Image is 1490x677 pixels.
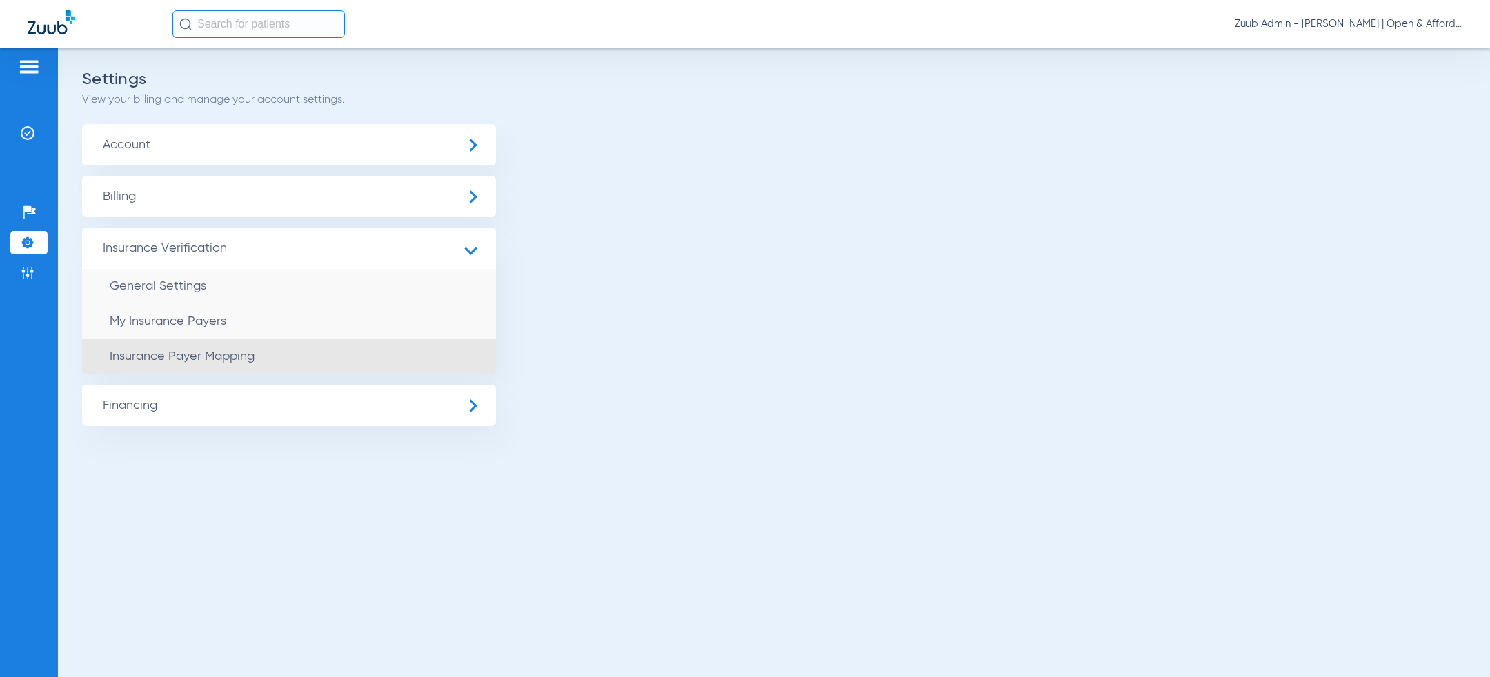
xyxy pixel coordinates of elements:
span: Insurance Payer Mapping [110,350,255,363]
span: General Settings [110,280,206,292]
span: Insurance Verification [82,228,496,269]
h2: Settings [82,72,1466,86]
iframe: Chat Widget [1421,611,1490,677]
input: Search for patients [172,10,345,38]
img: hamburger-icon [18,59,40,75]
span: Billing [82,176,496,217]
p: View your billing and manage your account settings. [82,93,1466,107]
span: My Insurance Payers [110,315,226,327]
img: Search Icon [179,18,192,30]
span: Financing [82,385,496,426]
img: Zuub Logo [28,10,75,34]
span: Zuub Admin - [PERSON_NAME] | Open & Affordable Dental & Braces DSO [1235,17,1462,31]
span: Account [82,124,496,165]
